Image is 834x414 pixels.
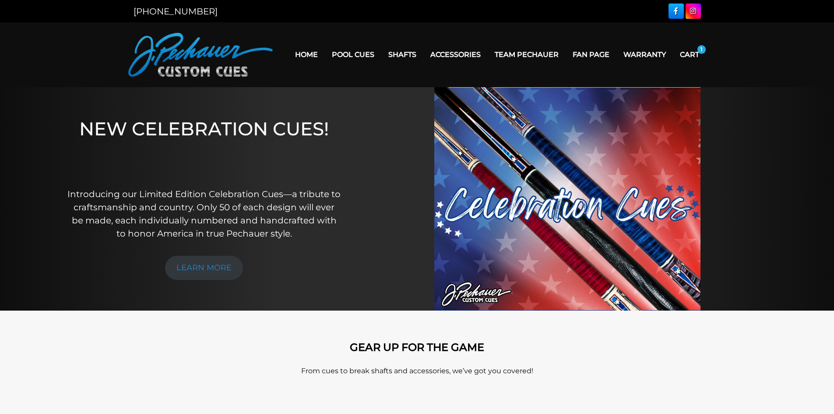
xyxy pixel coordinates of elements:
[67,188,341,240] p: Introducing our Limited Edition Celebration Cues—a tribute to craftsmanship and country. Only 50 ...
[325,43,381,66] a: Pool Cues
[566,43,616,66] a: Fan Page
[165,256,243,280] a: LEARN MORE
[616,43,673,66] a: Warranty
[381,43,423,66] a: Shafts
[134,6,218,17] a: [PHONE_NUMBER]
[673,43,706,66] a: Cart
[350,341,484,354] strong: GEAR UP FOR THE GAME
[488,43,566,66] a: Team Pechauer
[67,118,341,175] h1: NEW CELEBRATION CUES!
[128,33,273,77] img: Pechauer Custom Cues
[168,366,667,376] p: From cues to break shafts and accessories, we’ve got you covered!
[288,43,325,66] a: Home
[423,43,488,66] a: Accessories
